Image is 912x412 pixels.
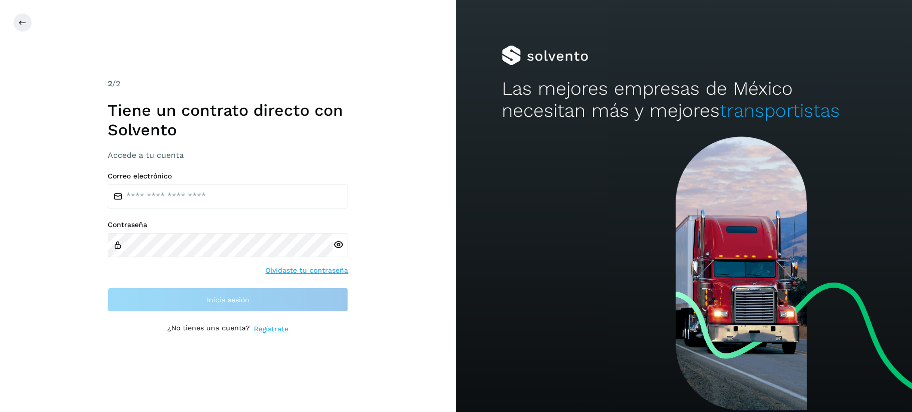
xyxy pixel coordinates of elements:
[108,101,348,139] h1: Tiene un contrato directo con Solvento
[108,288,348,312] button: Inicia sesión
[207,296,249,303] span: Inicia sesión
[108,172,348,180] label: Correo electrónico
[108,150,348,160] h3: Accede a tu cuenta
[502,78,866,122] h2: Las mejores empresas de México necesitan más y mejores
[108,78,348,90] div: /2
[108,79,112,88] span: 2
[720,100,840,121] span: transportistas
[108,221,348,229] label: Contraseña
[254,324,288,334] a: Regístrate
[265,265,348,276] a: Olvidaste tu contraseña
[167,324,250,334] p: ¿No tienes una cuenta?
